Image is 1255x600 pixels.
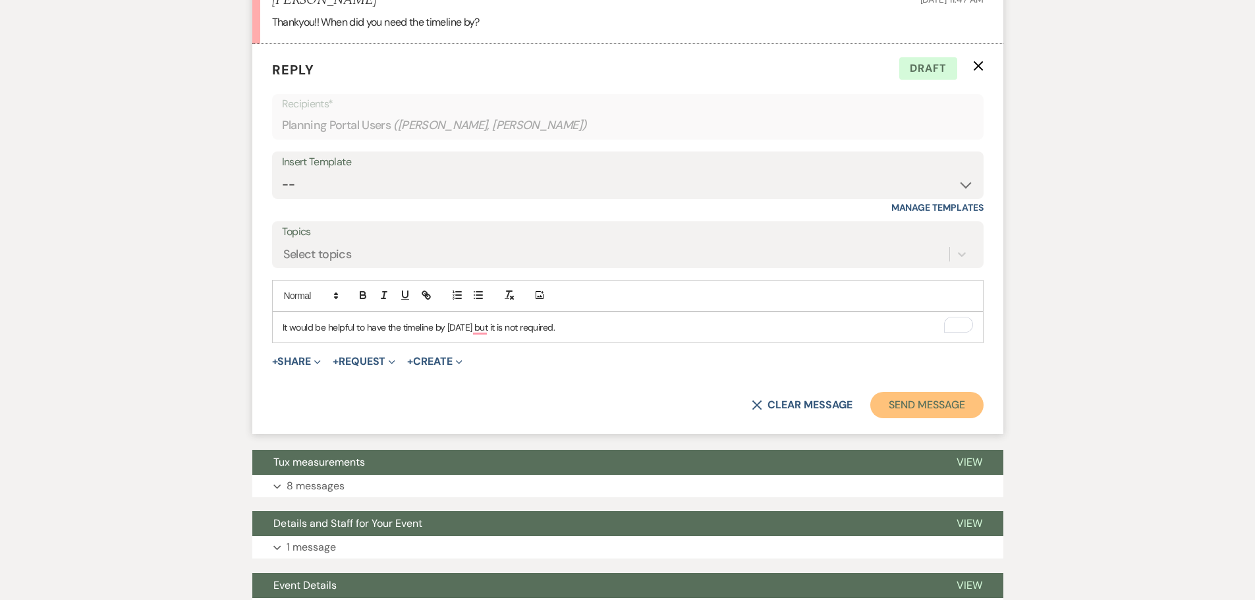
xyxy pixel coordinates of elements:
[957,516,982,530] span: View
[407,356,462,367] button: Create
[272,356,321,367] button: Share
[283,320,973,335] p: It would be helpful to have the timeline by [DATE] but it is not required.
[273,578,337,592] span: Event Details
[333,356,395,367] button: Request
[273,312,983,342] div: To enrich screen reader interactions, please activate Accessibility in Grammarly extension settings
[272,61,314,78] span: Reply
[935,450,1003,475] button: View
[333,356,339,367] span: +
[287,477,345,495] p: 8 messages
[273,455,365,469] span: Tux measurements
[752,400,852,410] button: Clear message
[899,57,957,80] span: Draft
[870,392,983,418] button: Send Message
[283,245,352,263] div: Select topics
[891,202,984,213] a: Manage Templates
[282,113,974,138] div: Planning Portal Users
[252,511,935,536] button: Details and Staff for Your Event
[272,14,984,31] div: Thankyou!! When did you need the timeline by?
[935,573,1003,598] button: View
[252,450,935,475] button: Tux measurements
[282,153,974,172] div: Insert Template
[273,516,422,530] span: Details and Staff for Your Event
[935,511,1003,536] button: View
[252,536,1003,559] button: 1 message
[407,356,413,367] span: +
[252,475,1003,497] button: 8 messages
[957,455,982,469] span: View
[287,539,336,556] p: 1 message
[393,117,587,134] span: ( [PERSON_NAME], [PERSON_NAME] )
[282,223,974,242] label: Topics
[272,356,278,367] span: +
[282,95,974,113] p: Recipients*
[957,578,982,592] span: View
[252,573,935,598] button: Event Details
